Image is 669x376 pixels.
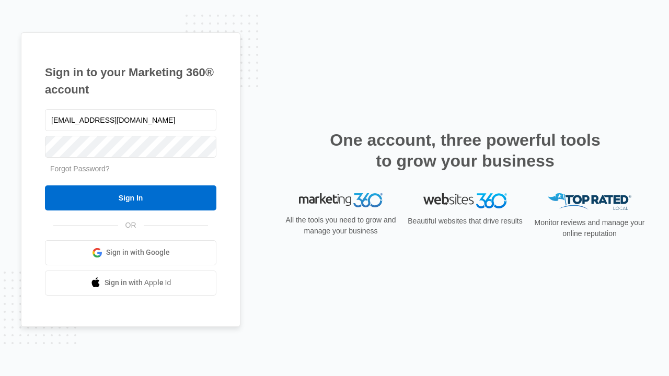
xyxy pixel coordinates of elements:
[407,216,524,227] p: Beautiful websites that drive results
[50,164,110,173] a: Forgot Password?
[45,240,216,265] a: Sign in with Google
[45,271,216,296] a: Sign in with Apple Id
[106,247,170,258] span: Sign in with Google
[327,130,604,171] h2: One account, three powerful tools to grow your business
[531,217,648,239] p: Monitor reviews and manage your online reputation
[45,109,216,131] input: Email
[282,215,399,237] p: All the tools you need to grow and manage your business
[118,220,144,231] span: OR
[299,193,383,208] img: Marketing 360
[45,64,216,98] h1: Sign in to your Marketing 360® account
[45,185,216,210] input: Sign In
[548,193,631,210] img: Top Rated Local
[423,193,507,208] img: Websites 360
[105,277,171,288] span: Sign in with Apple Id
